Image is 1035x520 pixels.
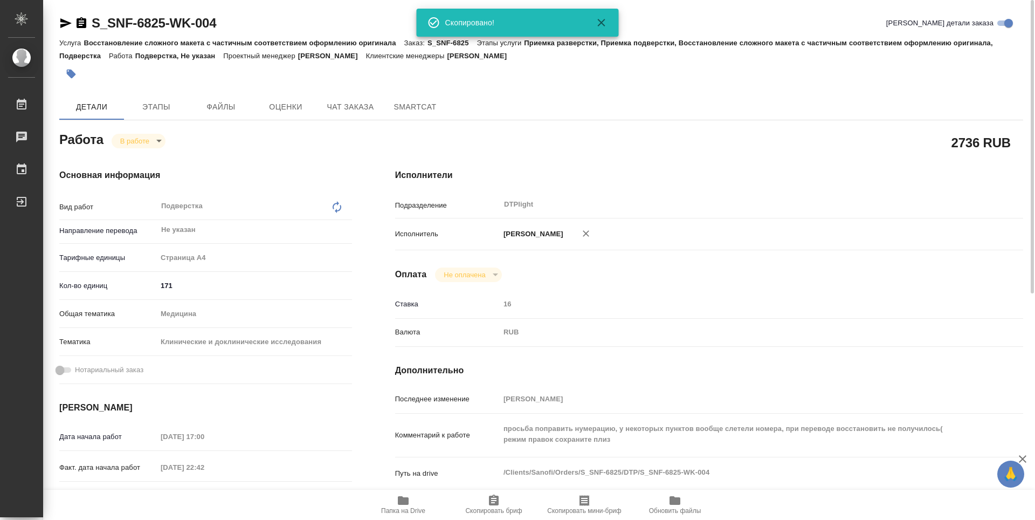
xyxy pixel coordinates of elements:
[427,39,477,47] p: S_SNF-6825
[574,222,598,245] button: Удалить исполнителя
[59,169,352,182] h4: Основная информация
[477,39,525,47] p: Этапы услуги
[59,432,157,442] p: Дата начала работ
[539,490,630,520] button: Скопировать мини-бриф
[589,16,615,29] button: Закрыть
[389,100,441,114] span: SmartCat
[157,429,251,444] input: Пустое поле
[223,52,298,60] p: Проектный менеджер
[84,39,404,47] p: Восстановление сложного макета с частичным соответствием оформлению оригинала
[298,52,366,60] p: [PERSON_NAME]
[117,136,153,146] button: В работе
[66,100,118,114] span: Детали
[157,249,352,267] div: Страница А4
[366,52,447,60] p: Клиентские менеджеры
[130,100,182,114] span: Этапы
[59,337,157,347] p: Тематика
[500,229,563,240] p: [PERSON_NAME]
[951,133,1011,152] h2: 2736 RUB
[395,169,1023,182] h4: Исполнители
[447,52,515,60] p: [PERSON_NAME]
[1002,463,1020,485] span: 🙏
[112,134,165,148] div: В работе
[500,296,971,312] input: Пустое поле
[886,18,993,29] span: [PERSON_NAME] детали заказа
[445,17,580,28] div: Скопировано!
[157,278,352,293] input: ✎ Введи что-нибудь
[157,333,352,351] div: Клинические и доклинические исследования
[381,507,425,515] span: Папка на Drive
[358,490,448,520] button: Папка на Drive
[547,507,621,515] span: Скопировать мини-бриф
[630,490,720,520] button: Обновить файлы
[157,460,251,475] input: Пустое поле
[395,394,500,405] p: Последнее изменение
[395,468,500,479] p: Путь на drive
[75,17,88,30] button: Скопировать ссылку
[448,490,539,520] button: Скопировать бриф
[649,507,701,515] span: Обновить файлы
[59,252,157,263] p: Тарифные единицы
[440,270,488,279] button: Не оплачена
[195,100,247,114] span: Файлы
[465,507,522,515] span: Скопировать бриф
[59,129,103,148] h2: Работа
[157,305,352,323] div: Медицина
[500,420,971,449] textarea: просьба поправить нумерацию, у некоторых пунктов вообще слетели номера, при переводе восстановить...
[500,463,971,482] textarea: /Clients/Sanofi/Orders/S_SNF-6825/DTP/S_SNF-6825-WK-004
[260,100,312,114] span: Оценки
[395,430,500,441] p: Комментарий к работе
[59,39,993,60] p: Приемка разверстки, Приемка подверстки, Восстановление сложного макета с частичным соответствием ...
[59,309,157,319] p: Общая тематика
[135,52,224,60] p: Подверстка, Не указан
[59,202,157,213] p: Вид работ
[500,391,971,407] input: Пустое поле
[92,16,216,30] a: S_SNF-6825-WK-004
[997,461,1024,488] button: 🙏
[435,268,501,282] div: В работе
[395,299,500,310] p: Ставка
[59,62,83,86] button: Добавить тэг
[395,364,1023,377] h4: Дополнительно
[404,39,427,47] p: Заказ:
[59,462,157,473] p: Факт. дата начала работ
[59,401,352,414] h4: [PERSON_NAME]
[395,200,500,211] p: Подразделение
[395,268,427,281] h4: Оплата
[59,17,72,30] button: Скопировать ссылку для ЯМессенджера
[59,280,157,291] p: Кол-во единиц
[75,365,143,375] span: Нотариальный заказ
[325,100,376,114] span: Чат заказа
[59,39,84,47] p: Услуга
[500,323,971,341] div: RUB
[395,327,500,338] p: Валюта
[109,52,135,60] p: Работа
[157,488,251,503] input: Пустое поле
[59,225,157,236] p: Направление перевода
[395,229,500,240] p: Исполнитель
